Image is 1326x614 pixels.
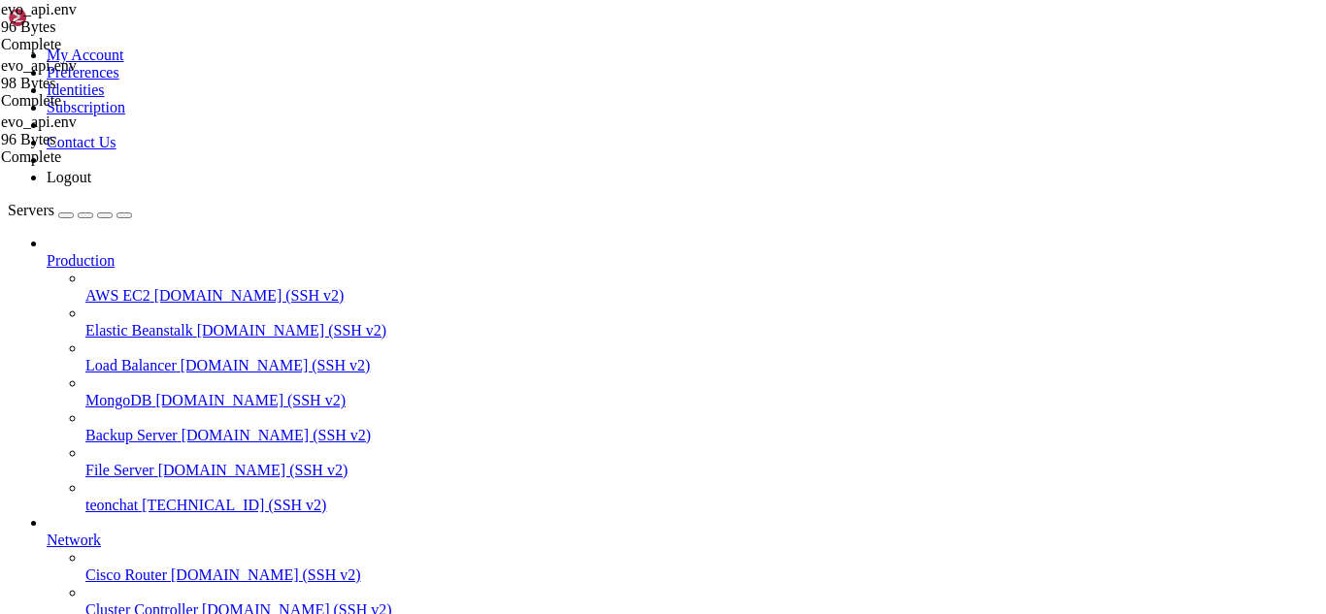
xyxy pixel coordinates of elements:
[1,36,195,53] div: Complete
[1,57,195,92] span: evo_api.env
[1,113,77,130] span: evo_api.env
[1,18,195,36] div: 96 Bytes
[1,113,195,148] span: evo_api.env
[1,1,195,36] span: evo_api.env
[1,1,77,17] span: evo_api.env
[1,57,77,74] span: evo_api.env
[1,75,195,92] div: 98 Bytes
[1,92,195,110] div: Complete
[1,131,195,148] div: 96 Bytes
[1,148,195,166] div: Complete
